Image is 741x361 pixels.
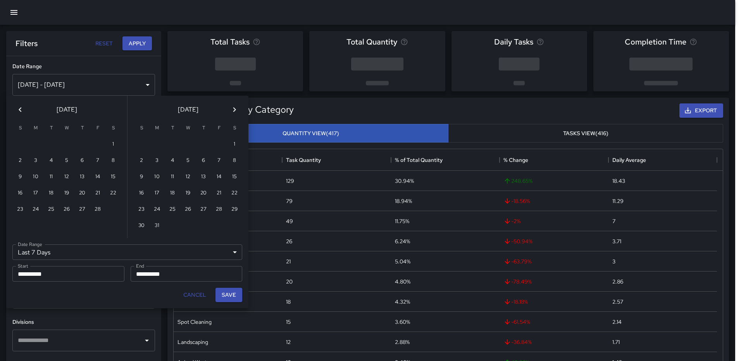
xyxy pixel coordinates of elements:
span: Tuesday [44,120,58,136]
span: Tuesday [165,120,179,136]
span: Thursday [75,120,89,136]
button: 16 [134,186,149,201]
button: 25 [43,202,59,217]
button: 16 [12,186,28,201]
button: 27 [74,202,90,217]
button: 3 [28,153,43,168]
label: End [136,263,144,269]
button: 14 [90,169,105,185]
button: 3 [149,153,165,168]
button: 24 [149,202,165,217]
span: Monday [150,120,164,136]
button: 6 [196,153,211,168]
button: 26 [59,202,74,217]
button: 8 [105,153,121,168]
button: 8 [227,153,242,168]
button: Next month [227,102,242,117]
span: [DATE] [178,104,198,115]
button: Previous month [12,102,28,117]
button: 13 [74,169,90,185]
span: Saturday [227,120,241,136]
span: Saturday [106,120,120,136]
label: Start [18,263,28,269]
button: 19 [59,186,74,201]
button: 20 [74,186,90,201]
button: 1 [227,137,242,152]
span: Sunday [134,120,148,136]
button: 5 [180,153,196,168]
button: 11 [43,169,59,185]
button: 30 [134,218,149,234]
span: Thursday [196,120,210,136]
button: 23 [134,202,149,217]
button: 17 [28,186,43,201]
button: Cancel [180,288,209,302]
button: 7 [211,153,227,168]
button: 22 [227,186,242,201]
button: 11 [165,169,180,185]
button: 12 [180,169,196,185]
button: 25 [165,202,180,217]
button: 26 [180,202,196,217]
button: 20 [196,186,211,201]
div: Last 7 Days [12,244,242,260]
button: 19 [180,186,196,201]
button: 13 [196,169,211,185]
button: 18 [165,186,180,201]
button: 12 [59,169,74,185]
button: 6 [74,153,90,168]
button: 9 [134,169,149,185]
button: 1 [105,137,121,152]
span: Wednesday [60,120,74,136]
button: 18 [43,186,59,201]
button: 22 [105,186,121,201]
span: Friday [91,120,105,136]
button: 17 [149,186,165,201]
button: Save [215,288,242,302]
button: 27 [196,202,211,217]
button: 29 [227,202,242,217]
button: 5 [59,153,74,168]
button: 2 [134,153,149,168]
button: 15 [227,169,242,185]
button: 24 [28,202,43,217]
span: Monday [29,120,43,136]
button: 2 [12,153,28,168]
button: 4 [43,153,59,168]
button: 28 [90,202,105,217]
span: Wednesday [181,120,195,136]
button: 10 [28,169,43,185]
button: 23 [12,202,28,217]
button: 21 [90,186,105,201]
button: 4 [165,153,180,168]
button: 14 [211,169,227,185]
button: 21 [211,186,227,201]
button: 31 [149,218,165,234]
button: 7 [90,153,105,168]
button: 28 [211,202,227,217]
span: [DATE] [57,104,77,115]
button: 9 [12,169,28,185]
label: Date Range [18,241,42,248]
span: Sunday [13,120,27,136]
span: Friday [212,120,226,136]
button: 10 [149,169,165,185]
button: 15 [105,169,121,185]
